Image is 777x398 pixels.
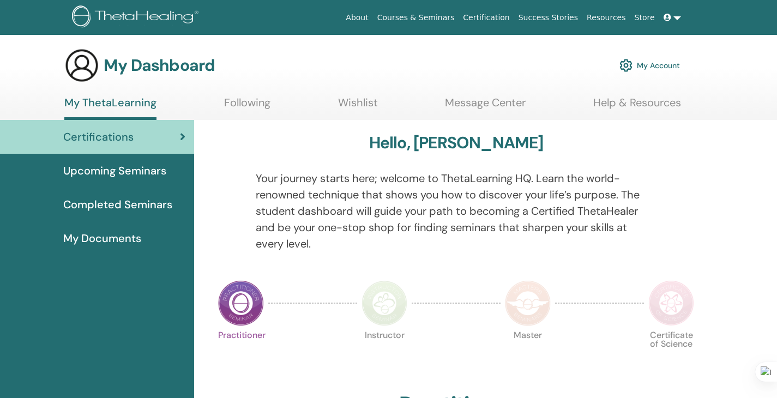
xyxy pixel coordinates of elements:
[630,8,659,28] a: Store
[338,96,378,117] a: Wishlist
[362,331,407,377] p: Instructor
[341,8,372,28] a: About
[218,280,264,326] img: Practitioner
[648,331,694,377] p: Certificate of Science
[63,162,166,179] span: Upcoming Seminars
[64,48,99,83] img: generic-user-icon.jpg
[63,230,141,246] span: My Documents
[619,56,633,75] img: cog.svg
[648,280,694,326] img: Certificate of Science
[256,170,657,252] p: Your journey starts here; welcome to ThetaLearning HQ. Learn the world-renowned technique that sh...
[582,8,630,28] a: Resources
[64,96,156,120] a: My ThetaLearning
[593,96,681,117] a: Help & Resources
[514,8,582,28] a: Success Stories
[218,331,264,377] p: Practitioner
[459,8,514,28] a: Certification
[362,280,407,326] img: Instructor
[224,96,270,117] a: Following
[373,8,459,28] a: Courses & Seminars
[104,56,215,75] h3: My Dashboard
[72,5,202,30] img: logo.png
[445,96,526,117] a: Message Center
[505,331,551,377] p: Master
[369,133,544,153] h3: Hello, [PERSON_NAME]
[619,53,680,77] a: My Account
[63,196,172,213] span: Completed Seminars
[505,280,551,326] img: Master
[63,129,134,145] span: Certifications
